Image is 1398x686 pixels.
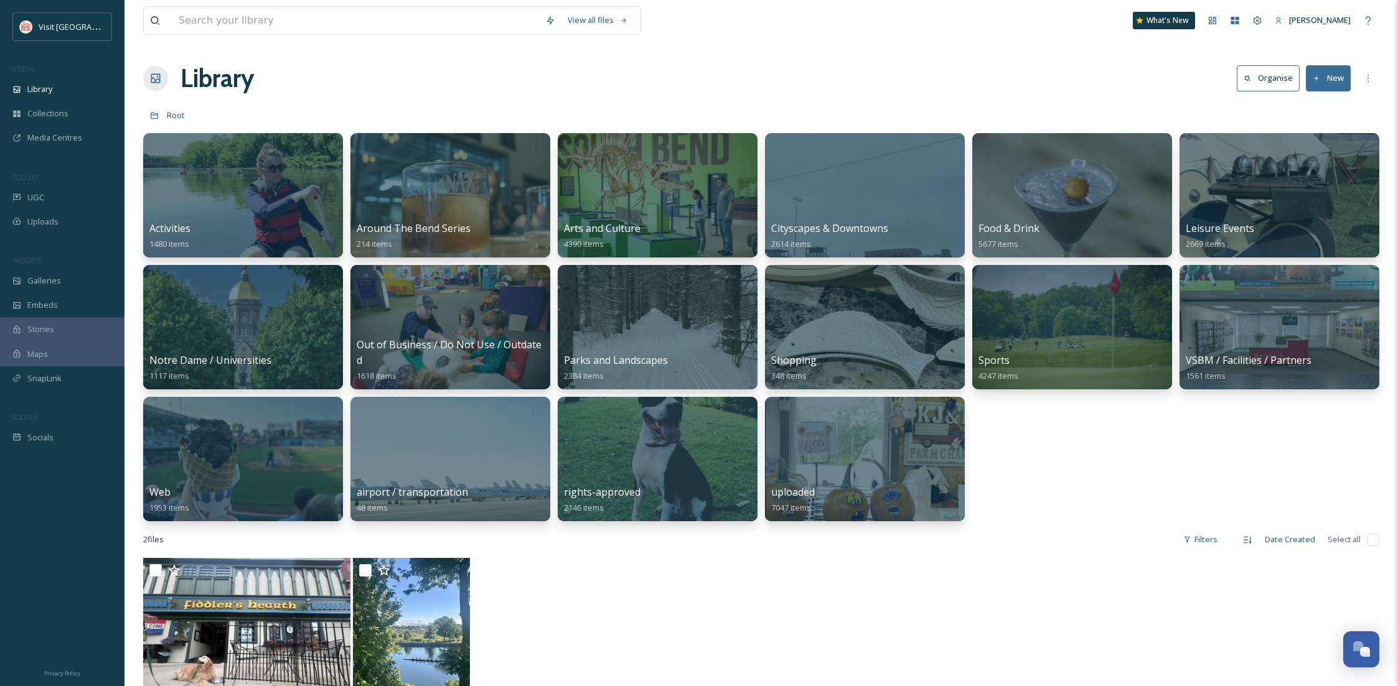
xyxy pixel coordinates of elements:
[978,238,1018,249] span: 5677 items
[978,370,1018,381] span: 4247 items
[978,223,1039,249] a: Food & Drink5677 items
[149,370,189,381] span: 1117 items
[564,355,668,381] a: Parks and Landscapes2384 items
[1186,221,1254,235] span: Leisure Events
[357,238,392,249] span: 214 items
[149,485,171,499] span: Web
[27,192,44,203] span: UGC
[1237,65,1300,91] button: Organise
[564,485,640,499] span: rights-approved
[1186,223,1254,249] a: Leisure Events2669 items
[357,339,542,381] a: Out of Business / Do Not Use / Outdated1618 items
[12,172,39,182] span: COLLECT
[357,338,542,367] span: Out of Business / Do Not Use / Outdated
[1133,12,1195,29] a: What's New
[357,370,396,381] span: 1618 items
[771,223,888,249] a: Cityscapes & Downtowns2614 items
[1259,527,1321,552] div: Date Created
[44,665,80,680] a: Privacy Policy
[771,221,888,235] span: Cityscapes & Downtowns
[564,486,640,513] a: rights-approved2146 items
[27,348,48,360] span: Maps
[1186,353,1311,367] span: VSBM / Facilities / Partners
[143,534,164,545] span: 2 file s
[149,238,189,249] span: 1480 items
[1186,370,1226,381] span: 1561 items
[771,502,811,513] span: 7047 items
[27,275,61,287] span: Galleries
[181,60,254,97] a: Library
[771,485,815,499] span: uploaded
[12,412,37,422] span: SOCIALS
[27,299,58,311] span: Embeds
[12,64,34,73] span: MEDIA
[149,353,271,367] span: Notre Dame / Universities
[564,223,640,249] a: Arts and Culture4390 items
[27,373,62,384] span: SnapLink
[978,221,1039,235] span: Food & Drink
[771,486,815,513] a: uploaded7047 items
[27,216,59,228] span: Uploads
[561,8,634,32] a: View all files
[771,238,811,249] span: 2614 items
[1328,534,1361,545] span: Select all
[167,108,185,123] a: Root
[172,7,539,34] input: Search your library
[167,109,185,121] span: Root
[564,370,604,381] span: 2384 items
[27,108,68,119] span: Collections
[27,83,52,95] span: Library
[1289,14,1351,25] span: [PERSON_NAME]
[564,221,640,235] span: Arts and Culture
[1306,65,1351,91] button: New
[149,502,189,513] span: 1953 items
[149,355,271,381] a: Notre Dame / Universities1117 items
[1186,355,1311,381] a: VSBM / Facilities / Partners1561 items
[771,353,817,367] span: Shopping
[978,355,1018,381] a: Sports4247 items
[357,221,471,235] span: Around The Bend Series
[564,353,668,367] span: Parks and Landscapes
[1269,8,1357,32] a: [PERSON_NAME]
[357,502,388,513] span: 48 items
[771,370,807,381] span: 348 items
[357,223,471,249] a: Around The Bend Series214 items
[12,256,41,265] span: WIDGETS
[27,323,54,335] span: Stories
[1186,238,1226,249] span: 2669 items
[357,485,468,499] span: airport / transportation
[978,353,1010,367] span: Sports
[1343,631,1379,667] button: Open Chat
[20,21,32,33] img: vsbm-stackedMISH_CMYKlogo2017.jpg
[44,669,80,677] span: Privacy Policy
[771,355,817,381] a: Shopping348 items
[27,132,82,144] span: Media Centres
[1177,527,1224,552] div: Filters
[149,221,190,235] span: Activities
[27,432,54,443] span: Socials
[1237,65,1306,91] a: Organise
[149,486,189,513] a: Web1953 items
[39,21,135,32] span: Visit [GEOGRAPHIC_DATA]
[149,223,190,249] a: Activities1480 items
[564,502,604,513] span: 2146 items
[357,486,468,513] a: airport / transportation48 items
[564,238,604,249] span: 4390 items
